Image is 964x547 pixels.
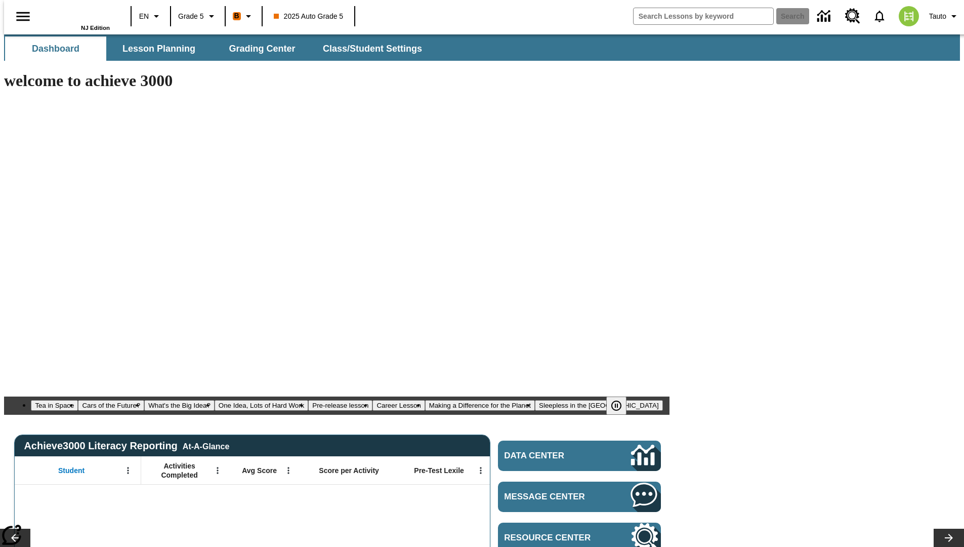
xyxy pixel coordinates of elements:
[308,400,372,411] button: Slide 5 Pre-release lesson
[893,3,925,29] button: Select a new avatar
[44,5,110,25] a: Home
[81,25,110,31] span: NJ Edition
[229,43,295,55] span: Grading Center
[319,466,379,475] span: Score per Activity
[281,463,296,478] button: Open Menu
[414,466,464,475] span: Pre-Test Lexile
[4,36,431,61] div: SubNavbar
[4,71,669,90] h1: welcome to achieve 3000
[183,440,229,451] div: At-A-Glance
[234,10,239,22] span: B
[24,440,229,452] span: Achieve3000 Literacy Reporting
[504,492,601,502] span: Message Center
[139,11,149,22] span: EN
[498,482,661,512] a: Message Center
[4,34,960,61] div: SubNavbar
[242,466,277,475] span: Avg Score
[899,6,919,26] img: avatar image
[144,400,215,411] button: Slide 3 What's the Big Idea?
[811,3,839,30] a: Data Center
[274,11,344,22] span: 2025 Auto Grade 5
[606,397,637,415] div: Pause
[839,3,866,30] a: Resource Center, Will open in new tab
[315,36,430,61] button: Class/Student Settings
[135,7,167,25] button: Language: EN, Select a language
[929,11,946,22] span: Tauto
[215,400,308,411] button: Slide 4 One Idea, Lots of Hard Work
[323,43,422,55] span: Class/Student Settings
[925,7,964,25] button: Profile/Settings
[120,463,136,478] button: Open Menu
[5,36,106,61] button: Dashboard
[174,7,222,25] button: Grade: Grade 5, Select a grade
[44,4,110,31] div: Home
[31,400,78,411] button: Slide 1 Tea in Space
[78,400,144,411] button: Slide 2 Cars of the Future?
[372,400,425,411] button: Slide 6 Career Lesson
[634,8,773,24] input: search field
[473,463,488,478] button: Open Menu
[934,529,964,547] button: Lesson carousel, Next
[178,11,204,22] span: Grade 5
[146,461,213,480] span: Activities Completed
[866,3,893,29] a: Notifications
[504,533,601,543] span: Resource Center
[8,2,38,31] button: Open side menu
[535,400,663,411] button: Slide 8 Sleepless in the Animal Kingdom
[212,36,313,61] button: Grading Center
[606,397,626,415] button: Pause
[425,400,535,411] button: Slide 7 Making a Difference for the Planet
[210,463,225,478] button: Open Menu
[58,466,85,475] span: Student
[122,43,195,55] span: Lesson Planning
[108,36,209,61] button: Lesson Planning
[504,451,598,461] span: Data Center
[498,441,661,471] a: Data Center
[32,43,79,55] span: Dashboard
[229,7,259,25] button: Boost Class color is orange. Change class color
